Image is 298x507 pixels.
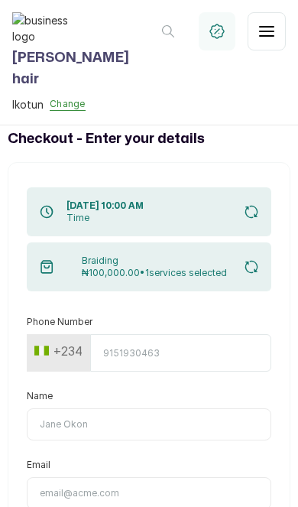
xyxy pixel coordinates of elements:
input: 9151930463 [90,334,271,372]
label: Email [27,459,50,471]
button: +234 [28,339,89,363]
button: IkotunChange [12,96,150,112]
p: ₦100,000.00 • 1 services selected [82,267,227,279]
input: Jane Okon [27,408,271,440]
h1: [PERSON_NAME] hair [12,47,150,90]
img: business logo [12,12,73,44]
span: Ikotun [12,96,44,112]
label: Phone Number [27,316,92,328]
button: Change [50,98,86,111]
label: Name [27,390,53,402]
h1: Checkout - Enter your details [8,128,290,150]
h1: [DATE] 10:00 AM [66,200,144,212]
p: Time [66,212,144,224]
p: Braiding [82,255,227,267]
